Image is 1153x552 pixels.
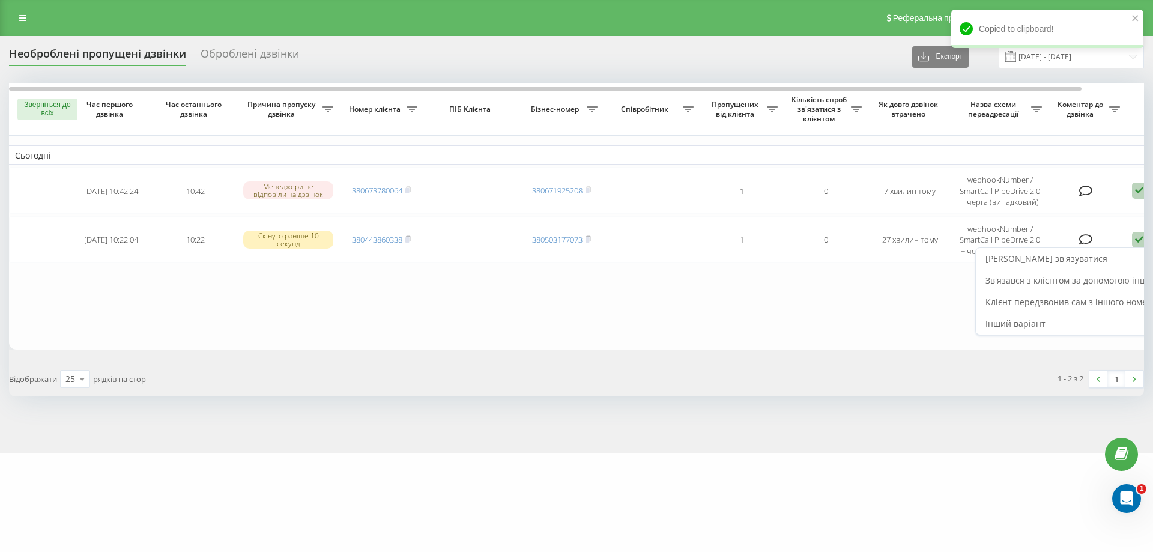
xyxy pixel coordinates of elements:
[912,46,969,68] button: Експорт
[15,150,51,161] font: Сьогодні
[247,99,315,119] font: Причина пропуску дзвінка
[449,104,491,114] font: ПІБ Клієнта
[531,104,579,114] font: Бізнес-номер
[84,234,138,245] font: [DATE] 10:22:04
[258,231,319,249] font: Скінуто раніше 10 секунд
[985,253,1107,264] font: [PERSON_NAME] зв'язуватися
[884,186,936,196] font: 7 хвилин тому
[1131,13,1140,25] button: close
[936,52,963,61] font: Експорт
[740,186,744,196] font: 1
[84,186,138,196] font: [DATE] 10:42:24
[532,234,583,245] a: 380503177073
[882,234,938,245] font: 27 хвилин тому
[532,185,583,196] a: 380671925208
[621,104,668,114] font: Співробітник
[1115,374,1119,384] font: 1
[712,99,758,119] font: Пропущених від клієнта
[951,10,1143,48] div: Copied to clipboard!
[24,100,70,117] font: Зверніться до всіх
[1058,99,1103,119] font: Коментар до дзвінка
[968,99,1018,119] font: Назва схеми переадресації
[17,99,77,120] button: Зверніться до всіх
[879,99,938,119] font: Як довго дзвінок втрачено
[1112,484,1141,513] iframe: Живий чат у інтеркомі
[824,186,828,196] font: 0
[1139,485,1144,493] font: 1
[86,99,133,119] font: Час першого дзвінка
[186,186,205,196] font: 10:42
[9,46,186,61] font: Необроблені пропущені дзвінки
[352,185,402,196] a: 380673780064
[186,234,205,245] font: 10:22
[824,234,828,245] font: 0
[349,104,401,114] font: Номер клієнта
[960,223,1040,256] font: webhookNumber / SmartCall PipeDrive 2.0 + черга (випадковий)
[201,46,299,61] font: Оброблені дзвінки
[985,318,1046,329] font: Інший варіант
[253,181,323,199] font: Менеджери не відповіли на дзвінок
[1058,373,1083,384] font: 1 - 2 з 2
[65,373,75,384] font: 25
[93,374,146,384] font: рядків на стор
[740,234,744,245] font: 1
[166,99,222,119] font: Час останнього дзвінка
[791,94,847,123] font: Кількість спроб зв'язатися з клієнтом
[960,174,1040,207] font: webhookNumber / SmartCall PipeDrive 2.0 + черга (випадковий)
[9,374,57,384] font: Відображати
[352,234,402,245] a: 380443860338
[893,13,981,23] font: Реферальна програма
